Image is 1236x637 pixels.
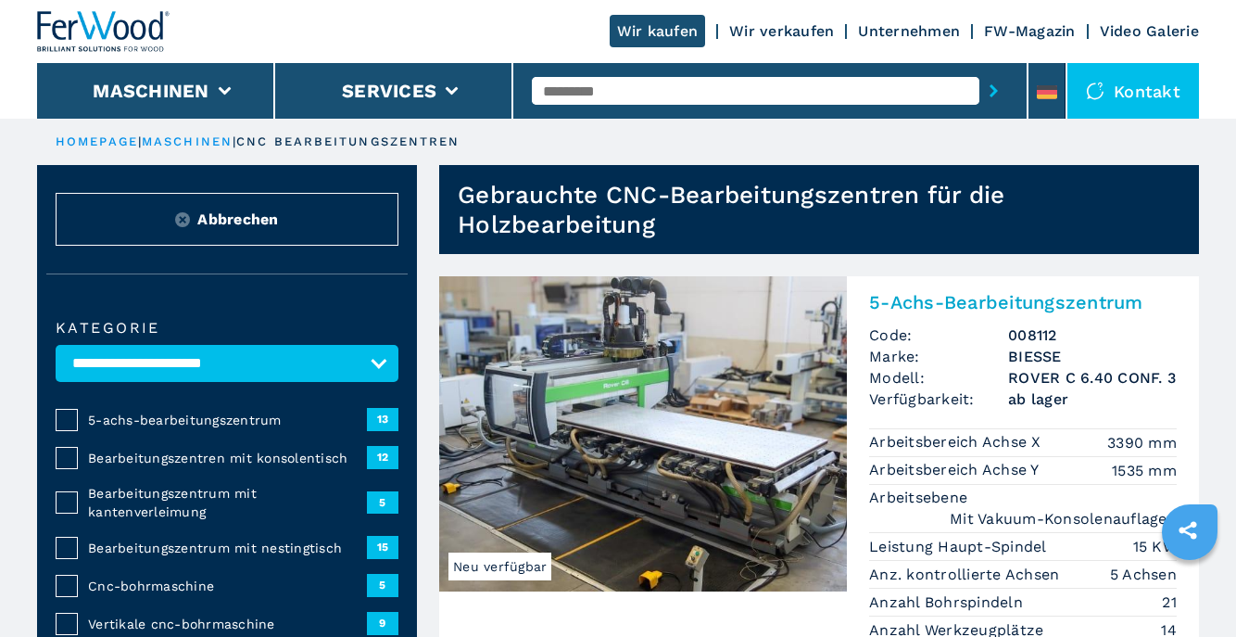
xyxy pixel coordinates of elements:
[88,411,367,429] span: 5-achs-bearbeitungszentrum
[950,508,1177,529] em: Mit Vakuum-Konsolenauflagen
[1008,325,1177,346] h3: 008112
[1107,432,1177,453] em: 3390 mm
[1086,82,1104,100] img: Kontakt
[869,389,1008,410] span: Verfügbarkeit:
[367,446,398,468] span: 12
[1008,367,1177,389] h3: ROVER C 6.40 CONF. 3
[869,367,1008,389] span: Modell:
[1112,460,1177,481] em: 1535 mm
[1110,564,1177,585] em: 5 Achsen
[93,80,208,102] button: Maschinen
[448,553,551,580] span: Neu verfügbar
[869,291,1177,313] h2: 5-Achs-Bearbeitungszentrum
[869,592,1028,613] p: Anzahl Bohrspindeln
[197,209,278,230] span: Abbrechen
[984,22,1076,40] a: FW-Magazin
[88,615,367,633] span: Vertikale cnc-bohrmaschine
[458,180,1199,239] h1: Gebrauchte CNC-Bearbeitungszentren für die Holzbearbeitung
[869,346,1008,367] span: Marke:
[439,276,847,592] img: 5-Achs-Bearbeitungszentrum BIESSE ROVER C 6.40 CONF. 3
[1067,63,1199,119] div: Kontakt
[175,212,190,227] img: Reset
[233,134,236,148] span: |
[367,612,398,634] span: 9
[367,491,398,514] span: 5
[56,134,138,148] a: HOMEPAGE
[869,537,1052,557] p: Leistung Haupt-Spindel
[342,80,436,102] button: Services
[56,321,398,336] label: Kategorie
[869,325,1008,346] span: Code:
[869,488,972,508] p: Arbeitsebene
[869,460,1044,480] p: Arbeitsbereich Achse Y
[869,432,1046,452] p: Arbeitsbereich Achse X
[1133,536,1177,557] em: 15 KW
[88,539,367,557] span: Bearbeitungszentrum mit nestingtisch
[37,11,170,52] img: Ferwood
[88,449,367,467] span: Bearbeitungszentren mit konsolentisch
[610,15,706,47] a: Wir kaufen
[88,577,367,595] span: Cnc-bohrmaschine
[367,574,398,596] span: 5
[367,408,398,430] span: 13
[138,134,142,148] span: |
[367,536,398,558] span: 15
[869,565,1065,585] p: Anz. kontrollierte Achsen
[729,22,834,40] a: Wir verkaufen
[236,134,460,150] p: cnc bearbeitungszentren
[858,22,960,40] a: Unternehmen
[142,134,233,148] a: maschinen
[1157,554,1222,623] iframe: Chat
[56,193,398,246] button: ResetAbbrechen
[1008,389,1177,410] span: ab lager
[1165,507,1211,554] a: sharethis
[979,70,1008,112] button: submit-button
[1100,22,1199,40] a: Video Galerie
[88,484,367,521] span: Bearbeitungszentrum mit kantenverleimung
[1008,346,1177,367] h3: BIESSE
